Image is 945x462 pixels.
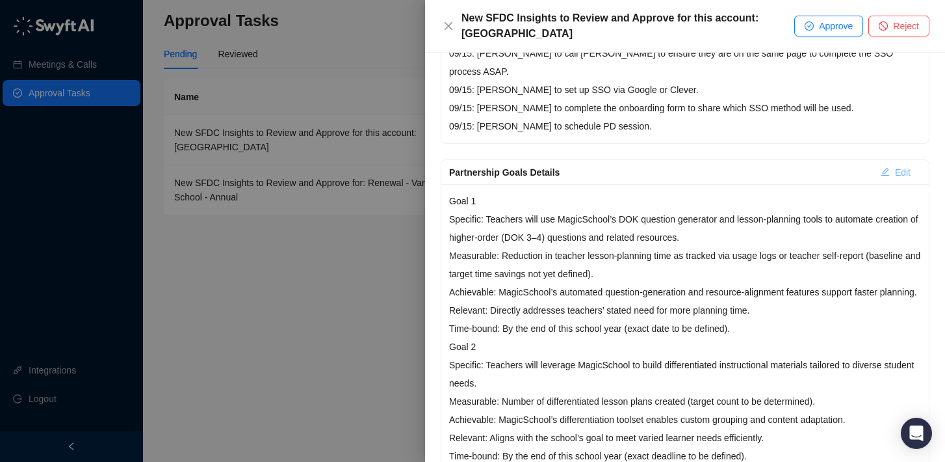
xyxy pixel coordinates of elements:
[449,26,921,135] p: 09/15: [PERSON_NAME] to send follow up email with resources and PD booking link. 09/15: [PERSON_N...
[901,418,932,449] div: Open Intercom Messenger
[868,16,929,36] button: Reject
[893,19,919,33] span: Reject
[441,18,456,34] button: Close
[449,165,870,180] div: Partnership Goals Details
[443,21,454,31] span: close
[794,16,863,36] button: Approve
[461,10,794,42] div: New SFDC Insights to Review and Approve for this account: [GEOGRAPHIC_DATA]
[881,167,890,176] span: edit
[819,19,853,33] span: Approve
[870,162,921,183] button: Edit
[895,165,911,180] span: Edit
[879,21,888,31] span: stop
[805,21,814,31] span: check-circle
[449,192,921,338] p: Goal 1 Specific: Teachers will use MagicSchool’s DOK question generator and lesson‐planning tools...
